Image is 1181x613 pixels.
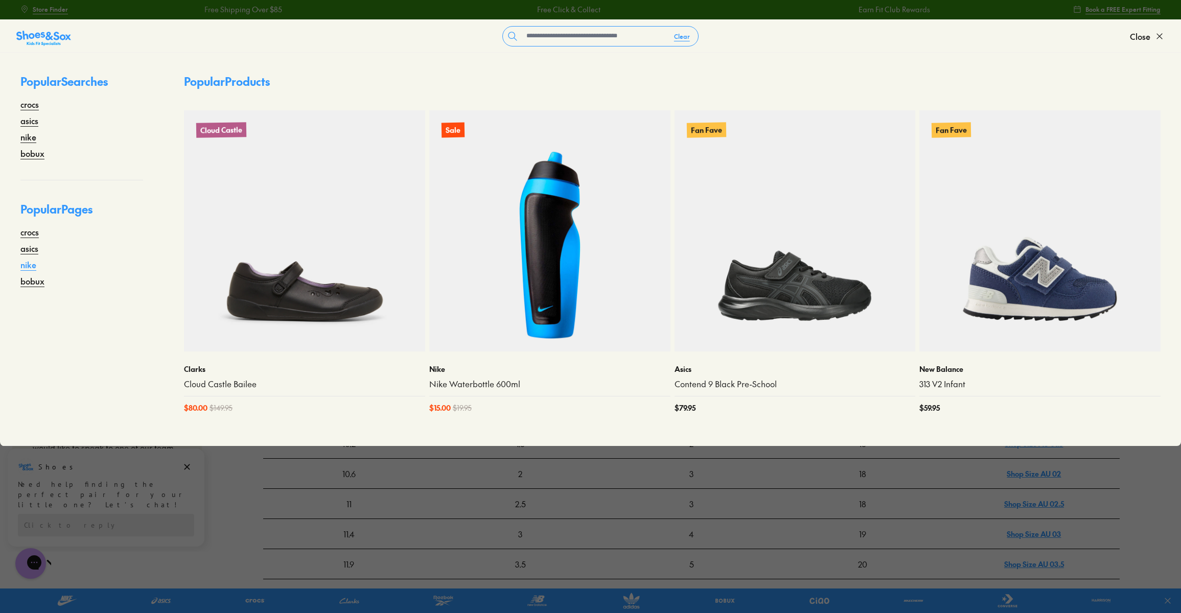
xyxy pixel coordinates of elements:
[20,98,39,110] a: crocs
[932,122,971,137] p: Fan Fave
[442,123,465,138] p: Sale
[184,110,425,351] a: Cloud Castle
[675,110,916,351] a: Fan Fave
[435,580,605,608] div: 4
[20,147,44,159] a: bobux
[38,15,79,25] h3: Shoes
[196,122,246,138] p: Cloud Castle
[264,489,434,518] div: 11
[607,489,777,518] div: 3
[184,73,270,90] p: Popular Products
[18,12,34,28] img: Shoes logo
[778,459,948,488] div: 18
[20,226,39,238] a: crocs
[429,364,670,374] p: Nike
[18,32,194,63] div: Need help finding the perfect pair for your little one? Let’s chat!
[429,379,670,390] a: Nike Waterbottle 600ml
[429,403,451,413] span: $ 15.00
[20,275,44,287] a: bobux
[264,520,434,548] div: 11.4
[184,364,425,374] p: Clarks
[20,114,38,127] a: asics
[210,403,233,413] span: $ 149.95
[607,459,777,488] div: 3
[1085,5,1161,14] span: Book a FREE Expert Fitting
[1130,30,1150,42] span: Close
[607,580,777,608] div: 5
[20,131,36,143] a: nike
[435,520,605,548] div: 3
[20,73,143,98] p: Popular Searches
[264,459,434,488] div: 10.6
[1130,25,1165,48] button: Close
[919,364,1161,374] p: New Balance
[778,520,948,548] div: 19
[778,550,948,578] div: 20
[675,403,696,413] span: $ 79.95
[607,550,777,578] div: 5
[1005,438,1063,449] a: Shop Size AU 01.5
[33,5,68,14] span: Store Finder
[675,379,916,390] a: Contend 9 Black Pre-School
[20,201,143,226] p: Popular Pages
[16,30,71,46] img: SNS_Logo_Responsive.svg
[8,12,204,63] div: Message from Shoes. Need help finding the perfect pair for your little one? Let’s chat!
[919,379,1161,390] a: 313 V2 Infant
[180,13,194,27] button: Dismiss campaign
[429,110,670,351] a: Sale
[435,459,605,488] div: 2
[435,550,605,578] div: 3.5
[18,67,194,89] div: Reply to the campaigns
[778,580,948,608] div: 20
[778,489,948,518] div: 18
[184,379,425,390] a: Cloud Castle Bailee
[10,545,51,582] iframe: Gorgias live chat messenger
[919,110,1161,351] a: Fan Fave
[20,242,38,254] a: asics
[184,403,207,413] span: $ 80.00
[919,403,940,413] span: $ 59.95
[264,580,434,608] div: 12.3
[16,28,71,44] a: Shoes &amp; Sox
[686,122,726,137] p: Fan Fave
[675,364,916,374] p: Asics
[137,4,215,15] a: Free Shipping Over $85
[264,550,434,578] div: 11.9
[435,489,605,518] div: 2.5
[1004,559,1064,569] a: Shop Size AU 03.5
[1004,499,1064,509] a: Shop Size AU 02.5
[666,27,698,45] button: Clear
[8,2,204,100] div: Campaign message
[607,520,777,548] div: 4
[453,403,472,413] span: $ 19.95
[1007,529,1061,539] a: Shop Size AU 03
[470,4,533,15] a: Free Click & Collect
[791,4,863,15] a: Earn Fit Club Rewards
[20,258,36,271] a: nike
[1007,468,1061,479] a: Shop Size AU 02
